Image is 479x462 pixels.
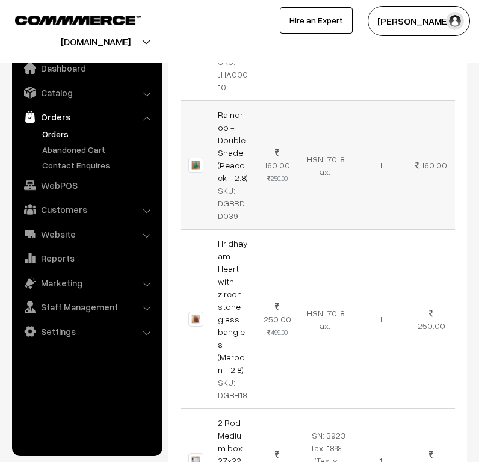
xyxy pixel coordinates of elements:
[39,143,158,156] a: Abandoned Cart
[15,223,158,245] a: Website
[446,12,464,30] img: user
[188,158,203,173] img: peacock.jpg
[15,16,141,25] img: COMMMERCE
[218,376,249,401] div: SKU: DGBH18
[267,174,288,182] strike: 250.00
[218,55,249,93] div: SKU: JHA00010
[15,321,158,342] a: Settings
[15,296,158,318] a: Staff Management
[218,109,248,183] a: Raindrop - Double Shade (Peacock - 2.8)
[264,147,290,170] span: 160.00
[280,7,353,34] a: Hire an Expert
[15,199,158,220] a: Customers
[15,106,158,128] a: Orders
[307,154,345,177] span: HSN: 7018 Tax: -
[267,328,288,336] strike: 499.00
[421,160,447,170] span: 160.00
[19,26,173,57] button: [DOMAIN_NAME]
[379,160,382,170] span: 1
[15,82,158,103] a: Catalog
[264,301,291,324] span: 250.00
[15,174,158,196] a: WebPOS
[39,128,158,140] a: Orders
[379,314,382,324] span: 1
[188,312,203,327] img: maroon.jpg
[418,321,445,331] span: 250.00
[307,308,345,331] span: HSN: 7018 Tax: -
[15,12,120,26] a: COMMMERCE
[15,272,158,294] a: Marketing
[39,159,158,171] a: Contact Enquires
[218,184,249,222] div: SKU: DGBRDD039
[15,57,158,79] a: Dashboard
[15,247,158,269] a: Reports
[368,6,470,36] button: [PERSON_NAME]
[218,238,248,375] a: Hridhayam - Heart with zircon stone glass bangles (Maroon - 2.8)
